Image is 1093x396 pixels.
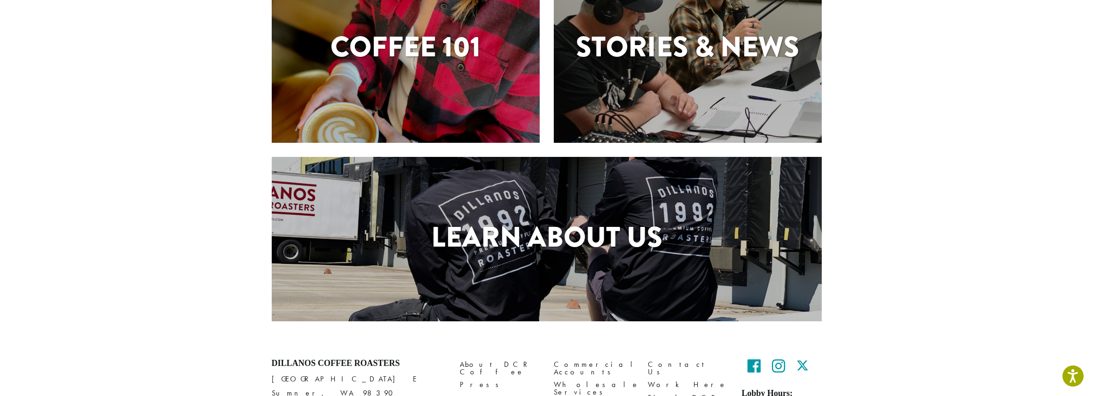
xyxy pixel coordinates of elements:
a: Press [460,379,540,391]
a: Work Here [648,379,728,391]
a: About DCR Coffee [460,358,540,379]
h1: Stories & News [554,26,822,68]
a: Commercial Accounts [554,358,634,379]
a: Contact Us [648,358,728,379]
h4: Dillanos Coffee Roasters [272,358,446,369]
a: Learn About Us [272,157,822,321]
h1: Coffee 101 [272,26,540,68]
h1: Learn About Us [272,216,822,258]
